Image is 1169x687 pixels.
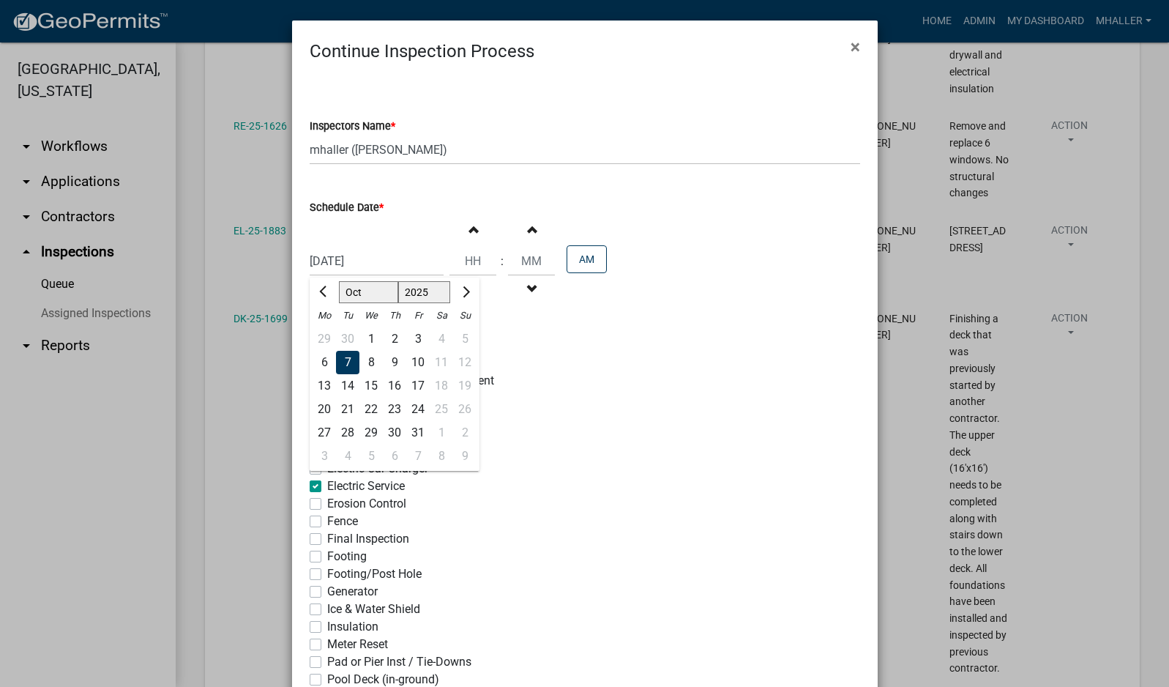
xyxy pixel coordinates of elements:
[313,421,336,445] div: 27
[336,421,359,445] div: Tuesday, October 28, 2025
[453,304,477,327] div: Su
[359,327,383,351] div: Wednesday, October 1, 2025
[327,513,358,530] label: Fence
[406,445,430,468] div: Friday, November 7, 2025
[336,351,359,374] div: 7
[327,653,471,671] label: Pad or Pier Inst / Tie-Downs
[430,304,453,327] div: Sa
[336,445,359,468] div: Tuesday, November 4, 2025
[327,530,409,548] label: Final Inspection
[313,351,336,374] div: Monday, October 6, 2025
[383,421,406,445] div: 30
[327,583,378,601] label: Generator
[496,253,508,270] div: :
[313,374,336,398] div: Monday, October 13, 2025
[313,327,336,351] div: Monday, September 29, 2025
[406,374,430,398] div: Friday, October 17, 2025
[406,421,430,445] div: 31
[383,327,406,351] div: 2
[336,304,359,327] div: Tu
[359,445,383,468] div: 5
[310,38,534,64] h4: Continue Inspection Process
[327,601,420,618] label: Ice & Water Shield
[359,327,383,351] div: 1
[359,374,383,398] div: Wednesday, October 15, 2025
[336,374,359,398] div: 14
[310,203,384,213] label: Schedule Date
[406,304,430,327] div: Fr
[313,327,336,351] div: 29
[313,398,336,421] div: Monday, October 20, 2025
[315,281,333,304] button: Previous month
[336,327,359,351] div: Tuesday, September 30, 2025
[383,351,406,374] div: 9
[383,445,406,468] div: 6
[359,304,383,327] div: We
[406,327,430,351] div: 3
[383,351,406,374] div: Thursday, October 9, 2025
[359,421,383,445] div: 29
[383,374,406,398] div: 16
[359,374,383,398] div: 15
[397,281,450,303] select: Select year
[327,565,422,583] label: Footing/Post Hole
[327,495,406,513] label: Erosion Control
[839,26,872,67] button: Close
[327,636,388,653] label: Meter Reset
[313,421,336,445] div: Monday, October 27, 2025
[359,351,383,374] div: 8
[336,421,359,445] div: 28
[339,281,398,303] select: Select month
[383,304,406,327] div: Th
[336,398,359,421] div: 21
[406,445,430,468] div: 7
[327,548,367,565] label: Footing
[359,398,383,421] div: Wednesday, October 22, 2025
[383,398,406,421] div: 23
[406,351,430,374] div: 10
[327,478,405,495] label: Electric Service
[336,374,359,398] div: Tuesday, October 14, 2025
[455,281,473,304] button: Next month
[851,37,860,57] span: ×
[406,327,430,351] div: Friday, October 3, 2025
[336,327,359,351] div: 30
[313,374,336,398] div: 13
[336,445,359,468] div: 4
[359,351,383,374] div: Wednesday, October 8, 2025
[359,421,383,445] div: Wednesday, October 29, 2025
[327,618,378,636] label: Insulation
[313,445,336,468] div: 3
[406,351,430,374] div: Friday, October 10, 2025
[449,246,496,276] input: Hours
[406,398,430,421] div: 24
[359,445,383,468] div: Wednesday, November 5, 2025
[313,304,336,327] div: Mo
[383,398,406,421] div: Thursday, October 23, 2025
[310,246,444,276] input: mm/dd/yyyy
[383,327,406,351] div: Thursday, October 2, 2025
[383,445,406,468] div: Thursday, November 6, 2025
[313,445,336,468] div: Monday, November 3, 2025
[313,398,336,421] div: 20
[406,398,430,421] div: Friday, October 24, 2025
[567,245,607,273] button: AM
[313,351,336,374] div: 6
[336,351,359,374] div: Tuesday, October 7, 2025
[336,398,359,421] div: Tuesday, October 21, 2025
[383,421,406,445] div: Thursday, October 30, 2025
[359,398,383,421] div: 22
[508,246,555,276] input: Minutes
[383,374,406,398] div: Thursday, October 16, 2025
[406,421,430,445] div: Friday, October 31, 2025
[310,122,395,132] label: Inspectors Name
[406,374,430,398] div: 17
